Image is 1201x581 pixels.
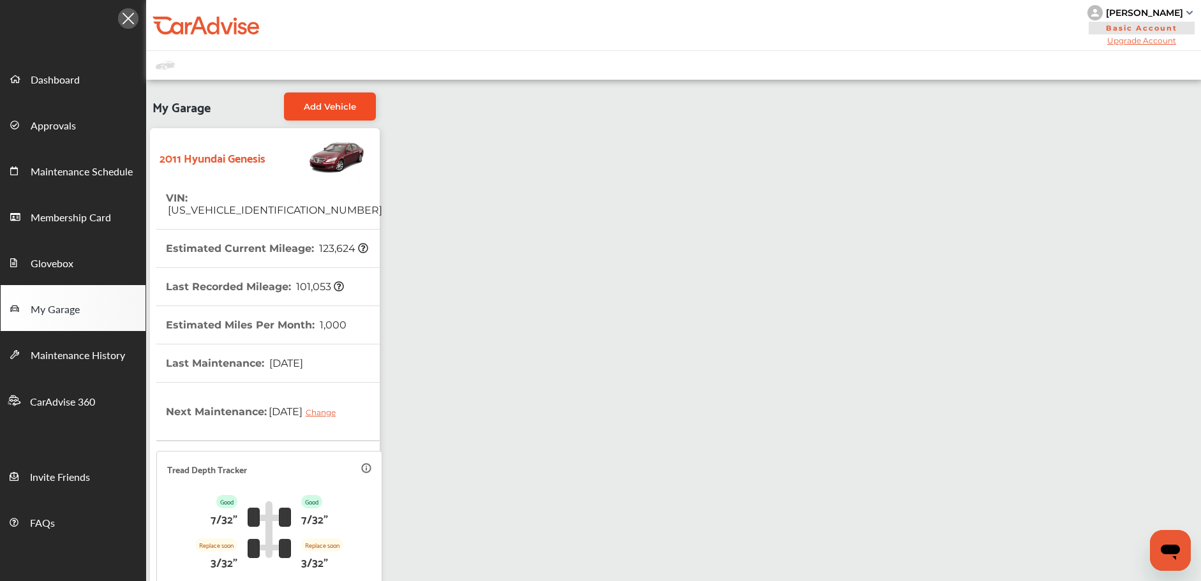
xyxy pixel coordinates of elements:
[1,101,145,147] a: Approvals
[248,501,291,558] img: tire_track_logo.b900bcbc.svg
[265,135,366,179] img: Vehicle
[118,8,138,29] img: Icon.5fd9dcc7.svg
[211,552,237,571] p: 3/32"
[1087,5,1103,20] img: knH8PDtVvWoAbQRylUukY18CTiRevjo20fAtgn5MLBQj4uumYvk2MzTtcAIzfGAtb1XOLVMAvhLuqoNAbL4reqehy0jehNKdM...
[30,394,95,411] span: CarAdvise 360
[30,515,55,532] span: FAQs
[31,210,111,226] span: Membership Card
[167,462,247,476] p: Tread Depth Tracker
[301,538,343,552] p: Replace soon
[166,204,382,216] span: [US_VEHICLE_IDENTIFICATION_NUMBER]
[31,256,73,272] span: Glovebox
[1150,530,1191,571] iframe: Button to launch messaging window
[1,193,145,239] a: Membership Card
[306,408,342,417] div: Change
[1,331,145,377] a: Maintenance History
[166,268,344,305] th: Last Recorded Mileage :
[166,306,347,344] th: Estimated Miles Per Month :
[166,344,303,382] th: Last Maintenance :
[301,552,328,571] p: 3/32"
[31,302,80,318] span: My Garage
[216,495,237,508] p: Good
[30,469,90,486] span: Invite Friends
[304,101,356,112] span: Add Vehicle
[166,230,368,267] th: Estimated Current Mileage :
[1,147,145,193] a: Maintenance Schedule
[267,357,303,369] span: [DATE]
[301,508,328,528] p: 7/32"
[160,147,265,167] strong: 2011 Hyundai Genesis
[1106,7,1183,18] div: [PERSON_NAME]
[317,242,368,254] span: 123,624
[267,395,345,427] span: [DATE]
[211,508,237,528] p: 7/32"
[156,57,175,73] img: placeholder_car.fcab19be.svg
[1186,11,1193,15] img: sCxJUJ+qAmfqhQGDUl18vwLg4ZYJ6CxN7XmbOMBAAAAAElFTkSuQmCC
[284,92,376,121] a: Add Vehicle
[31,348,125,364] span: Maintenance History
[1,285,145,331] a: My Garage
[301,495,322,508] p: Good
[166,179,382,229] th: VIN :
[1089,22,1195,34] span: Basic Account
[1,239,145,285] a: Glovebox
[31,164,133,180] span: Maintenance Schedule
[195,538,237,552] p: Replace soon
[294,281,344,293] span: 101,053
[318,319,347,331] span: 1,000
[31,118,76,135] span: Approvals
[1,55,145,101] a: Dashboard
[153,92,211,121] span: My Garage
[1087,36,1196,45] span: Upgrade Account
[166,383,345,440] th: Next Maintenance :
[31,72,80,89] span: Dashboard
